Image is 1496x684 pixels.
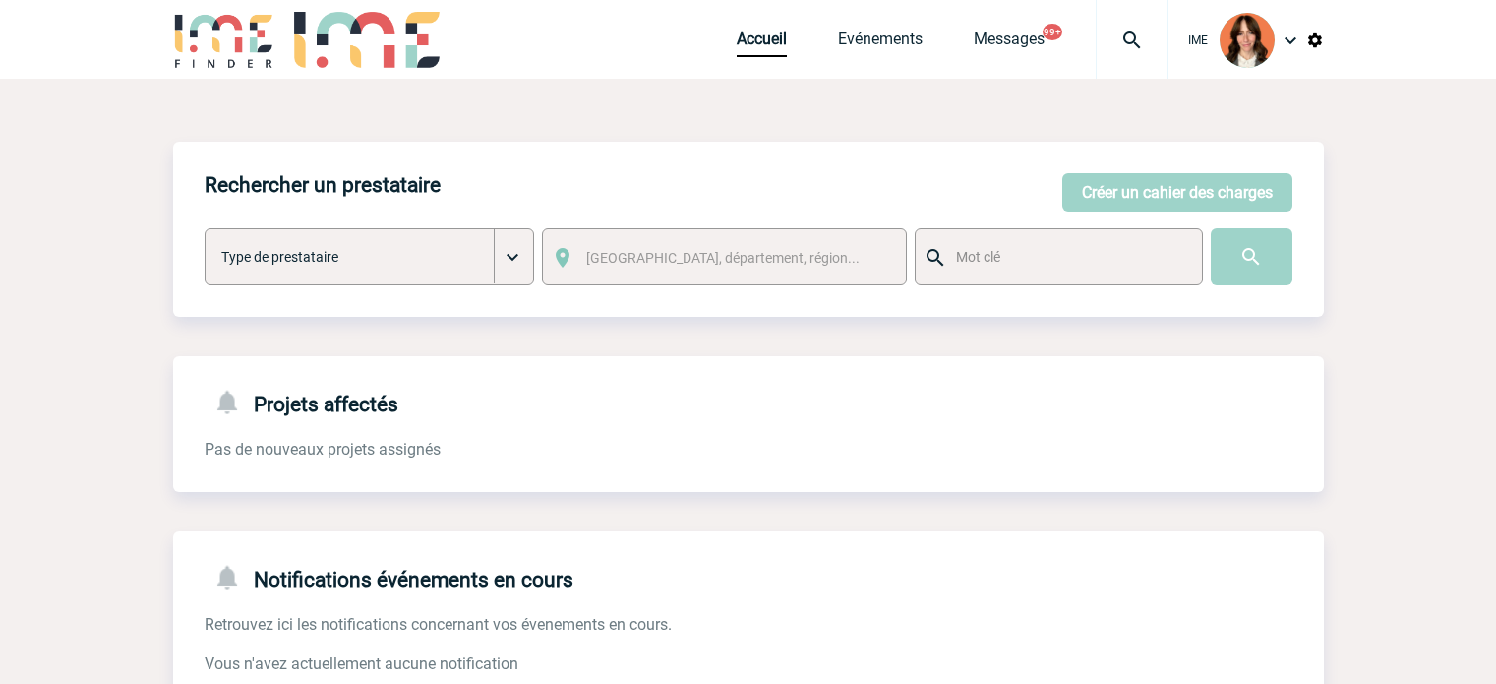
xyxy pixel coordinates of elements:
h4: Notifications événements en cours [205,563,573,591]
span: Retrouvez ici les notifications concernant vos évenements en cours. [205,615,672,634]
span: Pas de nouveaux projets assignés [205,440,441,459]
input: Mot clé [951,244,1184,270]
span: [GEOGRAPHIC_DATA], département, région... [586,250,860,266]
a: Accueil [737,30,787,57]
img: 94396-2.png [1220,13,1275,68]
a: Evénements [838,30,923,57]
img: IME-Finder [173,12,275,68]
h4: Projets affectés [205,388,398,416]
span: IME [1188,33,1208,47]
input: Submit [1211,228,1292,285]
img: notifications-24-px-g.png [212,388,254,416]
a: Messages [974,30,1045,57]
img: notifications-24-px-g.png [212,563,254,591]
button: 99+ [1043,24,1062,40]
h4: Rechercher un prestataire [205,173,441,197]
span: Vous n'avez actuellement aucune notification [205,654,518,673]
